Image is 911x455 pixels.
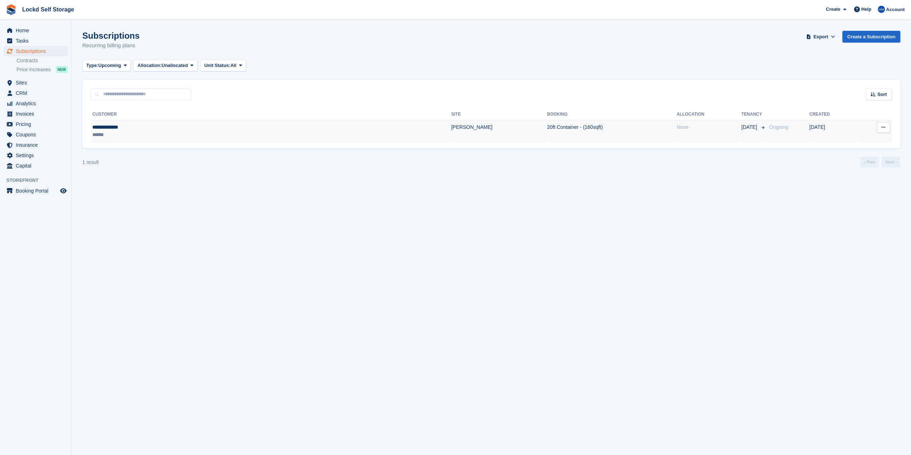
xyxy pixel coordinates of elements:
[56,66,68,73] div: NEW
[16,25,59,35] span: Home
[809,109,857,120] th: Created
[4,150,68,160] a: menu
[4,36,68,46] a: menu
[204,62,231,69] span: Unit Status:
[4,25,68,35] a: menu
[886,6,905,13] span: Account
[547,120,677,142] td: 20ft Container - (160sqft)
[805,31,837,43] button: Export
[826,6,840,13] span: Create
[59,187,68,195] a: Preview store
[82,159,99,166] div: 1 result
[813,33,828,40] span: Export
[4,186,68,196] a: menu
[882,157,900,168] a: Next
[769,124,788,130] span: Ongoing
[842,31,900,43] a: Create a Subscription
[16,186,59,196] span: Booking Portal
[16,46,59,56] span: Subscriptions
[4,161,68,171] a: menu
[4,46,68,56] a: menu
[16,161,59,171] span: Capital
[91,109,451,120] th: Customer
[877,91,887,98] span: Sort
[859,157,902,168] nav: Page
[878,6,885,13] img: Jonny Bleach
[4,88,68,98] a: menu
[16,88,59,98] span: CRM
[16,140,59,150] span: Insurance
[860,157,879,168] a: Previous
[677,124,741,131] div: None
[19,4,77,15] a: Lockd Self Storage
[161,62,188,69] span: Unallocated
[861,6,871,13] span: Help
[134,60,198,72] button: Allocation: Unallocated
[16,130,59,140] span: Coupons
[98,62,121,69] span: Upcoming
[16,36,59,46] span: Tasks
[16,78,59,88] span: Sites
[16,109,59,119] span: Invoices
[82,60,131,72] button: Type: Upcoming
[6,177,71,184] span: Storefront
[4,130,68,140] a: menu
[231,62,237,69] span: All
[4,109,68,119] a: menu
[4,78,68,88] a: menu
[82,31,140,40] h1: Subscriptions
[16,57,68,64] a: Contracts
[741,124,759,131] span: [DATE]
[16,66,68,73] a: Price increases NEW
[16,98,59,108] span: Analytics
[16,66,51,73] span: Price increases
[16,150,59,160] span: Settings
[82,42,140,50] p: Recurring billing plans
[809,120,857,142] td: [DATE]
[451,109,547,120] th: Site
[200,60,246,72] button: Unit Status: All
[86,62,98,69] span: Type:
[4,98,68,108] a: menu
[547,109,677,120] th: Booking
[741,109,766,120] th: Tenancy
[4,140,68,150] a: menu
[4,119,68,129] a: menu
[677,109,741,120] th: Allocation
[6,4,16,15] img: stora-icon-8386f47178a22dfd0bd8f6a31ec36ba5ce8667c1dd55bd0f319d3a0aa187defe.svg
[137,62,161,69] span: Allocation:
[451,120,547,142] td: [PERSON_NAME]
[16,119,59,129] span: Pricing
